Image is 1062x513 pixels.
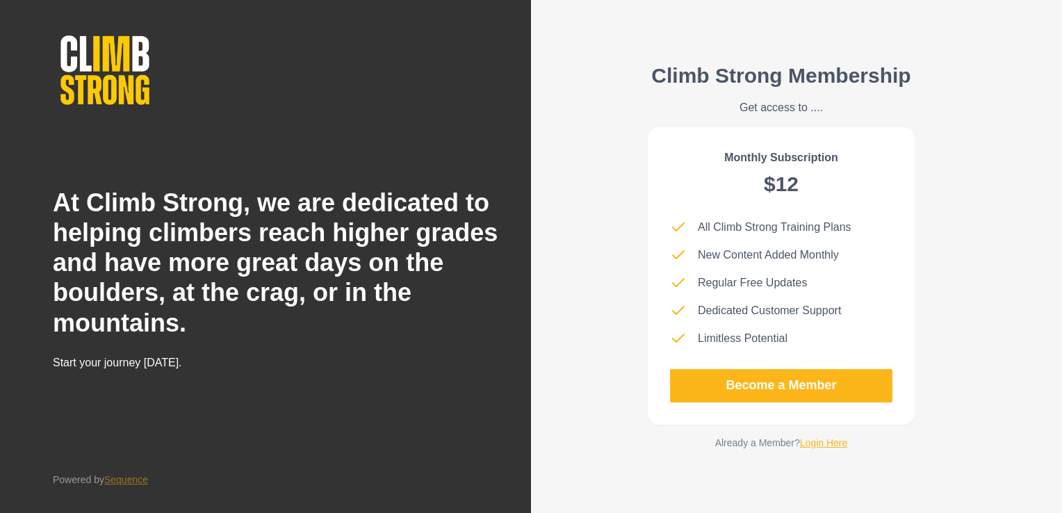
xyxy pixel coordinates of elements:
p: New Content Added Monthly [698,247,839,263]
a: Login Here [800,437,848,448]
a: Become a Member [670,369,892,402]
p: Already a Member? [715,436,848,450]
p: Dedicated Customer Support [698,302,841,319]
p: Start your journey [DATE]. [53,355,364,371]
h2: At Climb Strong, we are dedicated to helping climbers reach higher grades and have more great day... [53,188,509,338]
p: All Climb Strong Training Plans [698,219,851,236]
img: Climb Strong Logo [53,28,157,113]
p: Limitless Potential [698,330,787,347]
a: Sequence [104,474,148,485]
p: Get access to .... [651,99,910,116]
h2: $12 [764,172,799,197]
p: Regular Free Updates [698,275,807,291]
p: Powered by [53,473,148,487]
p: Monthly Subscription [724,149,838,166]
h2: Climb Strong Membership [651,63,910,88]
